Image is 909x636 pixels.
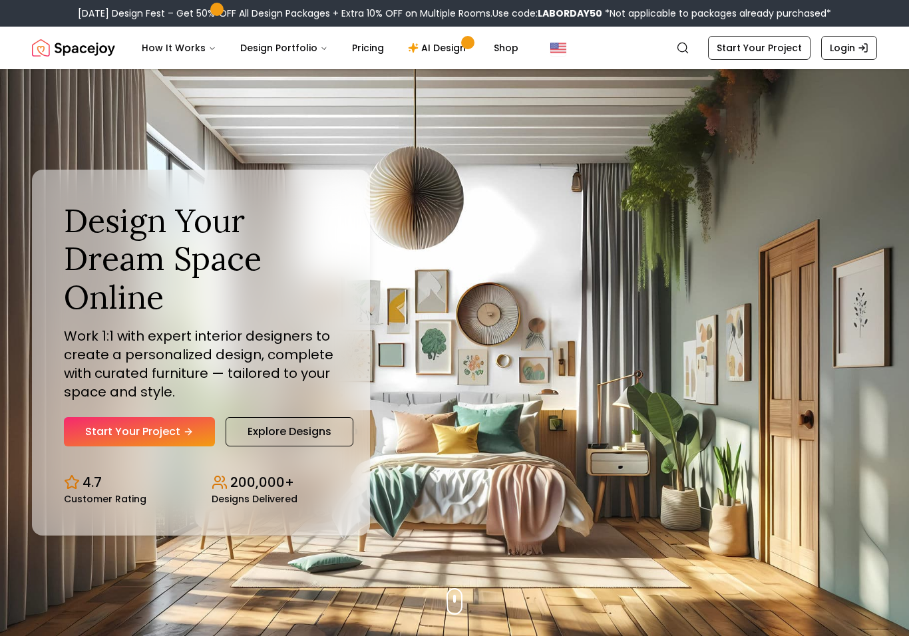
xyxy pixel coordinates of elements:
div: [DATE] Design Fest – Get 50% OFF All Design Packages + Extra 10% OFF on Multiple Rooms. [78,7,831,20]
a: Pricing [341,35,395,61]
button: Design Portfolio [230,35,339,61]
nav: Main [131,35,529,61]
span: *Not applicable to packages already purchased* [602,7,831,20]
nav: Global [32,27,877,69]
b: LABORDAY50 [538,7,602,20]
p: 200,000+ [230,473,294,492]
a: Spacejoy [32,35,115,61]
p: 4.7 [83,473,102,492]
img: Spacejoy Logo [32,35,115,61]
img: United States [550,40,566,56]
a: AI Design [397,35,480,61]
a: Start Your Project [708,36,811,60]
div: Design stats [64,462,338,504]
a: Shop [483,35,529,61]
button: How It Works [131,35,227,61]
span: Use code: [492,7,602,20]
a: Start Your Project [64,417,215,446]
small: Designs Delivered [212,494,297,504]
p: Work 1:1 with expert interior designers to create a personalized design, complete with curated fu... [64,327,338,401]
a: Login [821,36,877,60]
small: Customer Rating [64,494,146,504]
h1: Design Your Dream Space Online [64,202,338,317]
a: Explore Designs [226,417,353,446]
